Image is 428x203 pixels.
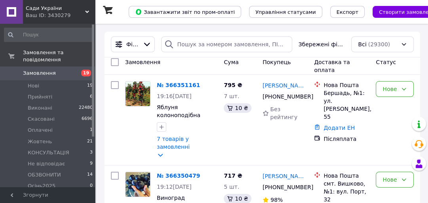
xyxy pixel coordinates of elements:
span: [PHONE_NUMBER] [263,184,313,190]
span: Сади України [26,5,85,12]
span: Замовлення [23,70,56,77]
span: Жовтень [28,138,52,145]
span: Скасовані [28,116,55,123]
button: Завантажити звіт по пром-оплаті [129,6,241,18]
span: Замовлення [125,59,160,65]
div: Післяплата [323,135,369,143]
div: Ваш ID: 3430279 [26,12,95,19]
a: Додати ЕН [323,125,355,131]
span: Завантажити звіт по пром-оплаті [135,8,235,15]
span: Нові [28,82,39,89]
input: Пошук [4,28,93,42]
span: КОНСУЛЬТАЦІЯ [28,149,69,156]
span: Всі [358,40,366,48]
div: Нове [382,85,398,93]
span: 19 [87,82,93,89]
span: [PHONE_NUMBER] [263,93,313,100]
div: Бершадь, №1: ул. [PERSON_NAME], 55 [323,89,369,121]
span: Статус [376,59,396,65]
span: 6696 [82,116,93,123]
span: Осінь2025 [28,182,55,190]
span: Прийняті [28,93,52,101]
input: Пошук за номером замовлення, ПІБ покупця, номером телефону, Email, номером накладної [161,36,292,52]
span: Збережені фільтри: [299,40,345,48]
span: 22480 [79,104,93,112]
span: Експорт [337,9,359,15]
a: № 366351161 [157,82,200,88]
a: 7 товарів у замовленні [157,136,190,150]
a: Яблуня колоноподібна "Легенда". Ексклюзив!! [157,104,200,134]
div: Нова Пошта [323,172,369,180]
span: Покупець [263,59,291,65]
span: 795 ₴ [224,82,242,88]
a: Фото товару [125,81,150,106]
span: 21 [87,138,93,145]
button: Управління статусами [249,6,322,18]
div: Нове [382,175,398,184]
a: [PERSON_NAME] [263,82,308,89]
span: 5 шт. [224,184,239,190]
span: ОБЗВОНИТИ [28,171,61,178]
span: (29300) [368,41,390,47]
span: 1 [90,127,93,134]
button: Експорт [330,6,365,18]
span: Замовлення та повідомлення [23,49,95,63]
span: 7 шт. [224,93,239,99]
span: Не відповідає [28,160,65,167]
span: Оплачені [28,127,53,134]
span: 98% [270,197,283,203]
div: 10 ₴ [224,103,251,113]
span: Доставка та оплата [314,59,350,73]
span: Виконані [28,104,52,112]
span: 6 [90,93,93,101]
a: № 366350479 [157,173,200,179]
a: Фото товару [125,172,150,197]
span: 717 ₴ [224,173,242,179]
span: Фільтри [126,40,139,48]
span: 19:12[DATE] [157,184,192,190]
span: 19 [81,70,91,76]
span: 0 [90,182,93,190]
span: 19:16[DATE] [157,93,192,99]
span: 3 [90,149,93,156]
a: [PERSON_NAME] [263,172,308,180]
img: Фото товару [126,172,150,197]
span: 9 [90,160,93,167]
span: Управління статусами [255,9,316,15]
img: Фото товару [126,82,150,106]
span: Без рейтингу [270,106,297,120]
span: Cума [224,59,238,65]
span: 14 [87,171,93,178]
div: Нова Пошта [323,81,369,89]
